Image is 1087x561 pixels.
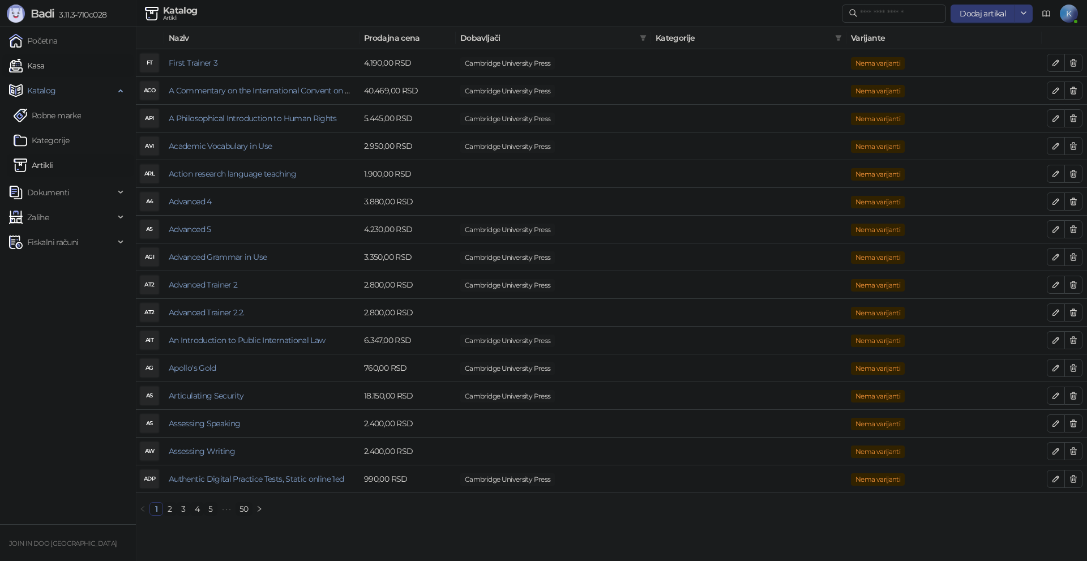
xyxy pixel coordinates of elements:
[164,271,360,299] td: Advanced Trainer 2
[14,159,27,172] img: Artikli
[9,539,117,547] small: JOIN IN DOO [GEOGRAPHIC_DATA]
[169,224,211,234] a: Advanced 5
[236,502,253,516] li: 50
[460,113,555,125] span: Cambridge University Press
[140,165,159,183] div: ARL
[833,29,844,46] span: filter
[1037,5,1055,23] a: Dokumentacija
[169,335,325,345] a: An Introduction to Public International Law
[164,216,360,243] td: Advanced 5
[169,363,216,373] a: Apollo's Gold
[256,506,263,512] span: right
[136,502,149,516] button: left
[835,35,842,41] span: filter
[360,327,456,354] td: 6.347,00 RSD
[140,470,159,488] div: ADP
[851,196,905,208] span: Nema varijanti
[460,140,555,153] span: Cambridge University Press
[140,331,159,349] div: AIT
[851,307,905,319] span: Nema varijanti
[164,410,360,438] td: Assessing Speaking
[164,77,360,105] td: A Commentary on the International Convent on Civil and Political Rights
[140,303,159,322] div: AT2
[14,104,81,127] a: Robne marke
[169,307,245,318] a: Advanced Trainer 2.2.
[851,390,905,402] span: Nema varijanti
[460,32,635,44] span: Dobavljači
[851,113,905,125] span: Nema varijanti
[54,10,106,20] span: 3.11.3-710c028
[169,418,240,429] a: Assessing Speaking
[191,503,203,515] a: 4
[164,327,360,354] td: An Introduction to Public International Law
[14,129,70,152] a: Kategorije
[31,7,54,20] span: Badi
[360,132,456,160] td: 2.950,00 RSD
[1060,5,1078,23] span: K
[951,5,1015,23] button: Dodaj artikal
[164,160,360,188] td: Action research language teaching
[851,85,905,97] span: Nema varijanti
[169,141,272,151] a: Academic Vocabulary in Use
[163,6,198,15] div: Katalog
[360,216,456,243] td: 4.230,00 RSD
[217,502,236,516] li: Sledećih 5 Strana
[851,335,905,347] span: Nema varijanti
[360,354,456,382] td: 760,00 RSD
[637,29,649,46] span: filter
[360,243,456,271] td: 3.350,00 RSD
[27,206,49,229] span: Zalihe
[360,188,456,216] td: 3.880,00 RSD
[851,418,905,430] span: Nema varijanti
[360,382,456,410] td: 18.150,00 RSD
[204,503,217,515] a: 5
[460,57,555,70] span: Cambridge University Press
[164,27,360,49] th: Naziv
[145,7,159,20] img: Artikli
[960,8,1006,19] span: Dodaj artikal
[164,299,360,327] td: Advanced Trainer 2.2.
[851,168,905,181] span: Nema varijanti
[27,79,56,102] span: Katalog
[360,410,456,438] td: 2.400,00 RSD
[851,140,905,153] span: Nema varijanti
[140,82,159,100] div: ACO
[9,29,58,52] a: Početna
[851,279,905,292] span: Nema varijanti
[851,473,905,486] span: Nema varijanti
[140,248,159,266] div: AGI
[360,438,456,465] td: 2.400,00 RSD
[851,224,905,236] span: Nema varijanti
[851,251,905,264] span: Nema varijanti
[139,506,146,512] span: left
[140,442,159,460] div: AW
[460,390,555,402] span: Cambridge University Press
[140,109,159,127] div: API
[460,279,555,292] span: Cambridge University Press
[851,362,905,375] span: Nema varijanti
[640,35,647,41] span: filter
[204,502,217,516] li: 5
[360,49,456,77] td: 4.190,00 RSD
[164,132,360,160] td: Academic Vocabulary in Use
[169,280,237,290] a: Advanced Trainer 2
[460,473,555,486] span: Cambridge University Press
[164,382,360,410] td: Articulating Security
[140,359,159,377] div: AG
[169,196,212,207] a: Advanced 4
[460,85,555,97] span: Cambridge University Press
[190,502,204,516] li: 4
[169,474,344,484] a: Authentic Digital Practice Tests, Static online 1ed
[149,502,163,516] li: 1
[140,387,159,405] div: AS
[164,465,360,493] td: Authentic Digital Practice Tests, Static online 1ed
[169,391,244,401] a: Articulating Security
[460,335,555,347] span: Cambridge University Press
[460,224,555,236] span: Cambridge University Press
[140,220,159,238] div: A5
[163,15,198,21] div: Artikli
[169,113,337,123] a: A Philosophical Introduction to Human Rights
[7,5,25,23] img: Logo
[177,502,190,516] li: 3
[177,503,190,515] a: 3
